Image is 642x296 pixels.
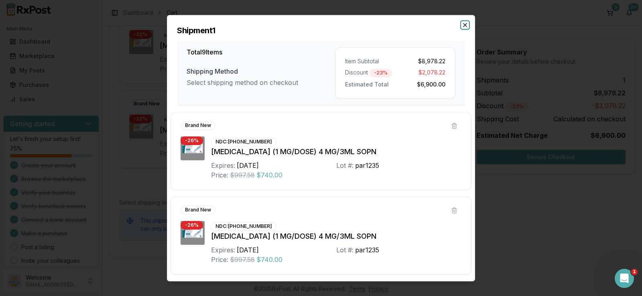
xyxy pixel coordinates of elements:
div: $2,078.22 [398,68,445,77]
iframe: Intercom live chat [615,269,634,288]
div: NDC: [PHONE_NUMBER] [211,222,276,231]
img: Ozempic (1 MG/DOSE) 4 MG/3ML SOPN [181,221,205,245]
div: Price: [211,170,228,180]
div: par1235 [355,245,379,255]
div: $8,978.22 [398,57,445,65]
span: Estimated Total [345,79,389,88]
div: Brand New [181,205,215,214]
div: - 26 % [181,221,203,230]
img: Ozempic (1 MG/DOSE) 4 MG/3ML SOPN [181,136,205,160]
div: Item Subtotal [345,57,392,65]
div: Shipping Method [187,66,335,76]
span: $997.58 [230,170,255,180]
div: NDC: [PHONE_NUMBER] [211,137,276,146]
span: Discount [345,68,368,77]
div: Expires: [211,245,235,255]
div: Brand New [181,121,215,130]
div: Lot #: [336,245,354,255]
span: $740.00 [256,170,282,180]
span: $997.58 [230,255,255,264]
h3: Total 9 Items [187,47,335,57]
span: 1 [631,269,638,275]
div: - 23 % [370,68,392,77]
div: Lot #: [336,161,354,170]
div: par1235 [355,161,379,170]
h2: Shipment 1 [177,25,465,36]
span: $6,900.00 [417,79,445,88]
div: - 26 % [181,136,203,145]
div: [DATE] [237,245,259,255]
div: Select shipping method on checkout [187,78,335,87]
span: $740.00 [256,255,282,264]
div: [DATE] [237,161,259,170]
div: [MEDICAL_DATA] (1 MG/DOSE) 4 MG/3ML SOPN [211,146,461,157]
div: Price: [211,255,228,264]
div: Expires: [211,161,235,170]
div: [MEDICAL_DATA] (1 MG/DOSE) 4 MG/3ML SOPN [211,231,461,242]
